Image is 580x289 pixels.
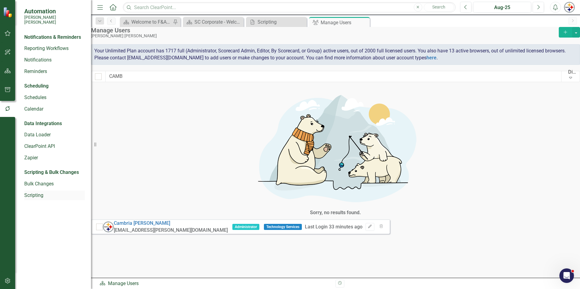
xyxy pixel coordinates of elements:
[24,120,62,127] div: Data Integrations
[321,19,368,26] div: Manage Users
[24,154,85,161] a: Zapier
[105,71,561,82] input: Filter Users...
[24,143,85,150] a: ClearPoint API
[559,268,574,283] iframe: Intercom live chat
[24,192,85,199] a: Scripting
[427,55,437,61] a: here
[184,18,242,26] a: SC Corporate - Welcome to ClearPoint
[305,224,362,231] div: Last Login 33 minutes ago
[24,68,85,75] a: Reminders
[244,87,427,208] img: No results found
[232,224,259,230] span: Administrator
[473,2,531,13] button: Aug-25
[24,57,85,64] a: Notifications
[24,15,85,25] small: [PERSON_NAME] [PERSON_NAME]
[3,7,14,18] img: ClearPoint Strategy
[194,18,242,26] div: SC Corporate - Welcome to ClearPoint
[131,18,171,26] div: Welcome to F&A Departmental Scorecard
[24,94,85,101] a: Schedules
[310,209,361,216] div: Sorry, no results found.
[24,131,85,138] a: Data Loader
[91,27,556,34] div: Manage Users
[24,181,85,188] a: Bulk Changes
[123,2,456,13] input: Search ClearPoint...
[114,220,170,226] a: Cambria [PERSON_NAME]
[24,169,79,176] div: Scripting & Bulk Changes
[103,221,114,232] img: Cambria Fayall
[114,227,228,234] div: [EMAIL_ADDRESS][PERSON_NAME][DOMAIN_NAME]
[248,18,305,26] a: Scripting
[475,4,529,11] div: Aug-25
[94,48,566,61] span: Your Unlimited Plan account has 1717 full (Administrator, Scorecard Admin, Editor, By Scorecard, ...
[24,106,85,113] a: Calendar
[564,2,575,13] img: Cambria Fayall
[121,18,171,26] a: Welcome to F&A Departmental Scorecard
[24,8,85,15] span: Automation
[91,34,556,38] div: [PERSON_NAME] [PERSON_NAME]
[258,18,305,26] div: Scripting
[568,68,577,75] div: Display All Users
[424,3,454,12] button: Search
[432,5,445,9] span: Search
[24,34,81,41] div: Notifications & Reminders
[99,280,331,287] div: Manage Users
[24,45,85,52] a: Reporting Workflows
[24,83,49,90] div: Scheduling
[264,224,302,230] span: Technology Services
